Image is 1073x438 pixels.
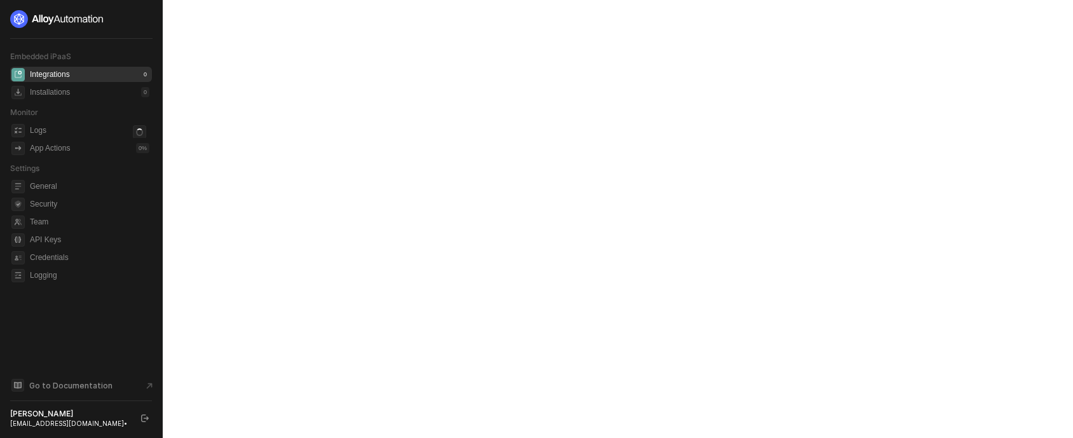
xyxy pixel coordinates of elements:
[10,163,39,173] span: Settings
[11,180,25,193] span: general
[11,251,25,264] span: credentials
[10,378,153,393] a: Knowledge Base
[11,233,25,247] span: api-key
[10,419,130,428] div: [EMAIL_ADDRESS][DOMAIN_NAME] •
[11,124,25,137] span: icon-logs
[10,10,152,28] a: logo
[30,87,70,98] div: Installations
[136,143,149,153] div: 0 %
[11,142,25,155] span: icon-app-actions
[11,269,25,282] span: logging
[30,250,149,265] span: Credentials
[30,143,70,154] div: App Actions
[29,380,113,391] span: Go to Documentation
[30,196,149,212] span: Security
[143,380,156,392] span: document-arrow
[11,68,25,81] span: integrations
[10,409,130,419] div: [PERSON_NAME]
[30,125,46,136] div: Logs
[30,69,70,80] div: Integrations
[30,214,149,229] span: Team
[11,379,24,392] span: documentation
[10,51,71,61] span: Embedded iPaaS
[141,87,149,97] div: 0
[11,86,25,99] span: installations
[30,268,149,283] span: Logging
[133,125,146,139] span: icon-loader
[141,414,149,422] span: logout
[141,69,149,79] div: 0
[30,179,149,194] span: General
[11,216,25,229] span: team
[10,107,38,117] span: Monitor
[10,10,104,28] img: logo
[30,232,149,247] span: API Keys
[11,198,25,211] span: security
